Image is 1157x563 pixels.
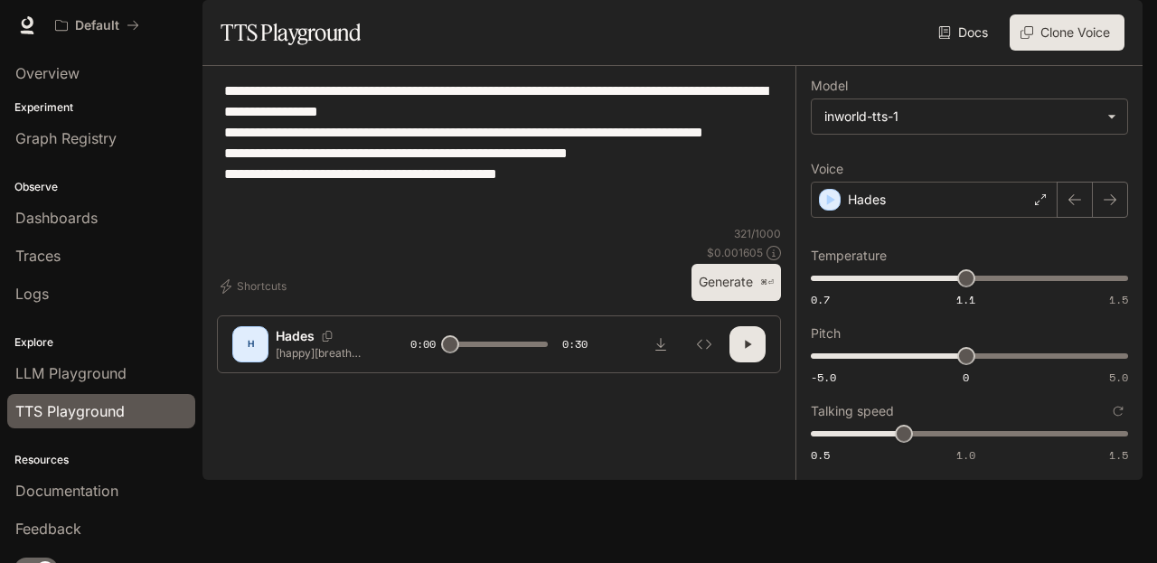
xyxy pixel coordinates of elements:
button: Inspect [686,326,722,362]
span: 1.0 [956,447,975,463]
button: Clone Voice [1010,14,1124,51]
p: ⌘⏎ [760,277,774,288]
span: -5.0 [811,370,836,385]
div: H [236,330,265,359]
span: 1.5 [1109,292,1128,307]
span: 0:30 [562,335,588,353]
button: Reset to default [1108,401,1128,421]
p: Voice [811,163,843,175]
button: Generate⌘⏎ [691,264,781,301]
p: Default [75,18,119,33]
span: 0:00 [410,335,436,353]
p: Talking speed [811,405,894,418]
span: 1.5 [1109,447,1128,463]
p: Temperature [811,249,887,262]
p: Hades [276,327,315,345]
span: 0.7 [811,292,830,307]
button: Copy Voice ID [315,331,340,342]
p: Pitch [811,327,841,340]
span: 0.5 [811,447,830,463]
button: Download audio [643,326,679,362]
span: 1.1 [956,292,975,307]
a: Docs [935,14,995,51]
div: inworld-tts-1 [812,99,1127,134]
p: Hades [848,191,886,209]
button: Shortcuts [217,272,294,301]
span: 5.0 [1109,370,1128,385]
p: [happy][breathe] [PERSON_NAME] loved her little village, where the fields stretched like golden b... [276,345,367,361]
span: 0 [963,370,969,385]
h1: TTS Playground [221,14,361,51]
div: inworld-tts-1 [824,108,1098,126]
button: All workspaces [47,7,147,43]
p: Model [811,80,848,92]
